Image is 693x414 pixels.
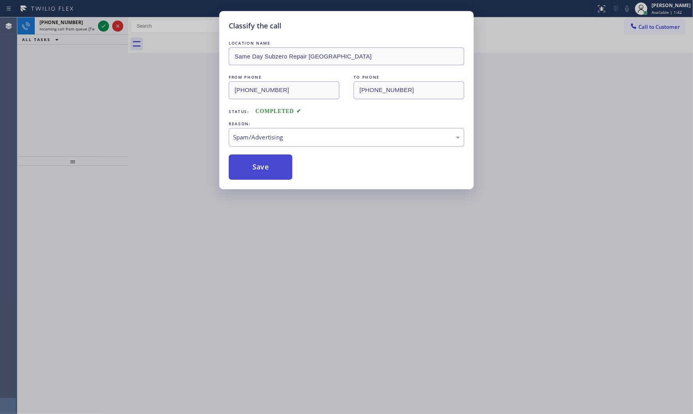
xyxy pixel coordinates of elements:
div: Spam/Advertising [233,133,460,142]
div: LOCATION NAME [229,39,464,47]
div: REASON: [229,120,464,128]
div: TO PHONE [354,73,464,81]
input: From phone [229,81,339,99]
h5: Classify the call [229,21,281,31]
button: Save [229,154,292,180]
span: Status: [229,109,249,114]
div: FROM PHONE [229,73,339,81]
span: COMPLETED [256,108,301,114]
input: To phone [354,81,464,99]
